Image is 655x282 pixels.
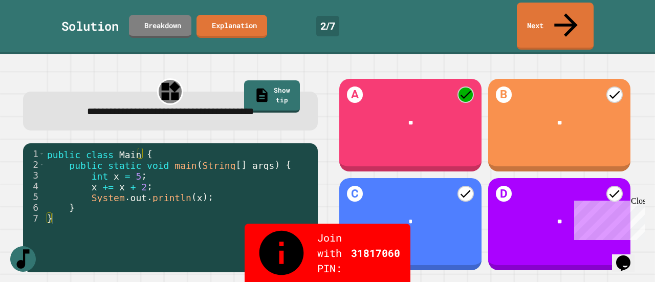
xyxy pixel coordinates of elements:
span: 31817060 [351,245,400,261]
span: Toggle code folding, rows 2 through 6 [39,159,45,170]
h1: D [496,186,512,202]
div: 2 [23,159,45,170]
div: Chat with us now!Close [4,4,71,65]
iframe: chat widget [612,241,645,272]
h1: B [496,86,512,103]
div: Solution [61,17,119,35]
iframe: chat widget [570,197,645,240]
h1: C [347,186,363,202]
a: Next [517,3,594,50]
div: 4 [23,181,45,191]
a: Explanation [196,15,267,38]
a: Show tip [244,80,300,113]
div: 7 [23,213,45,224]
span: Toggle code folding, rows 1 through 7 [39,148,45,159]
div: 2 / 7 [316,16,339,36]
h1: A [347,86,363,103]
div: Join with PIN: [245,224,410,282]
div: 3 [23,170,45,181]
div: 1 [23,148,45,159]
div: 5 [23,191,45,202]
a: Breakdown [129,15,191,38]
div: 6 [23,202,45,213]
